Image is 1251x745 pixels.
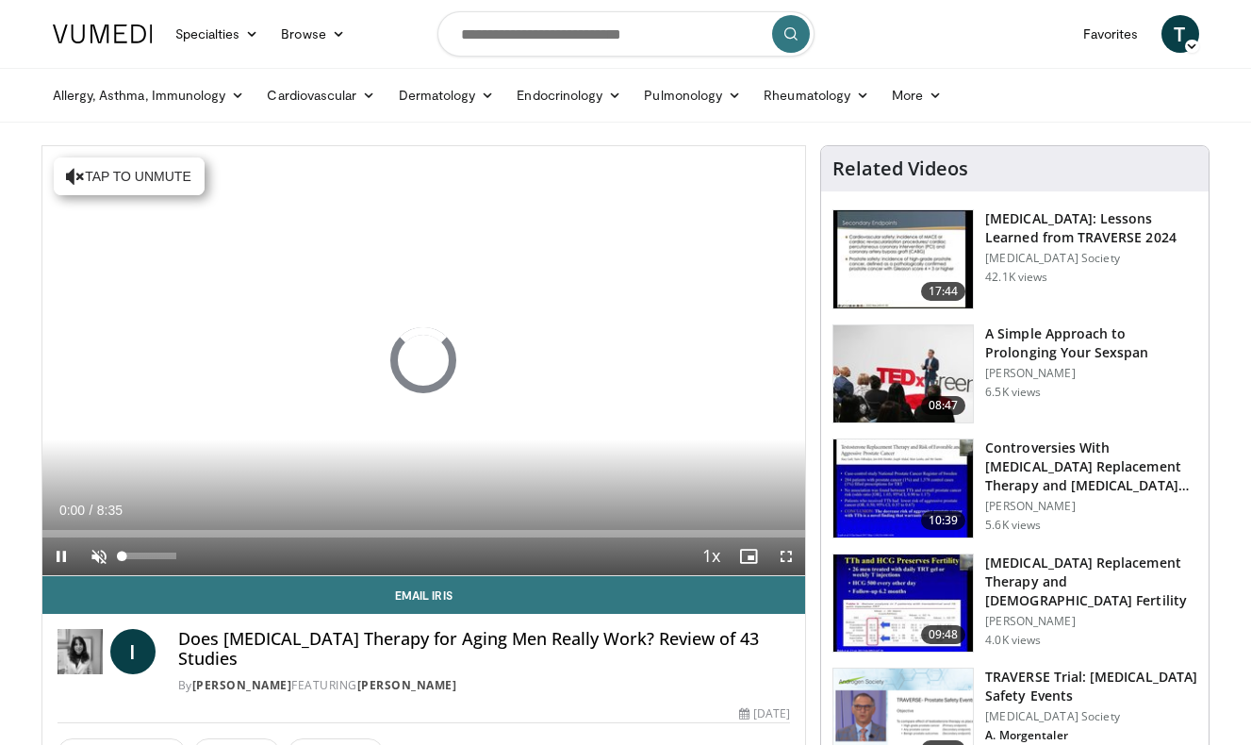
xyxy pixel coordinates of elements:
p: 5.6K views [985,518,1041,533]
div: Volume Level [123,553,176,559]
p: A. Morgentaler [985,728,1197,743]
p: 4.0K views [985,633,1041,648]
a: Allergy, Asthma, Immunology [41,76,256,114]
a: Email Iris [42,576,806,614]
h3: A Simple Approach to Prolonging Your Sexspan [985,324,1197,362]
div: Progress Bar [42,530,806,538]
img: Dr. Iris Gorfinkel [58,629,103,674]
a: Dermatology [387,76,506,114]
a: Rheumatology [752,76,881,114]
h3: [MEDICAL_DATA] Replacement Therapy and [DEMOGRAPHIC_DATA] Fertility [985,554,1197,610]
p: [MEDICAL_DATA] Society [985,709,1197,724]
button: Fullscreen [767,538,805,575]
a: More [881,76,953,114]
h3: Controversies With [MEDICAL_DATA] Replacement Therapy and [MEDICAL_DATA] Can… [985,439,1197,495]
p: [MEDICAL_DATA] Society [985,251,1197,266]
img: c4bd4661-e278-4c34-863c-57c104f39734.150x105_q85_crop-smart_upscale.jpg [833,325,973,423]
p: [PERSON_NAME] [985,499,1197,514]
p: [PERSON_NAME] [985,366,1197,381]
a: Favorites [1072,15,1150,53]
p: 42.1K views [985,270,1047,285]
button: Playback Rate [692,538,730,575]
span: 8:35 [97,503,123,518]
a: 08:47 A Simple Approach to Prolonging Your Sexspan [PERSON_NAME] 6.5K views [832,324,1197,424]
span: 17:44 [921,282,966,301]
a: T [1161,15,1199,53]
img: VuMedi Logo [53,25,153,43]
a: [PERSON_NAME] [357,677,457,693]
a: Specialties [164,15,271,53]
a: 10:39 Controversies With [MEDICAL_DATA] Replacement Therapy and [MEDICAL_DATA] Can… [PERSON_NAME]... [832,439,1197,538]
h4: Related Videos [832,157,968,180]
a: [PERSON_NAME] [192,677,292,693]
button: Unmute [80,538,118,575]
img: 418933e4-fe1c-4c2e-be56-3ce3ec8efa3b.150x105_q85_crop-smart_upscale.jpg [833,439,973,538]
button: Enable picture-in-picture mode [730,538,767,575]
div: By FEATURING [178,677,791,694]
input: Search topics, interventions [437,11,815,57]
button: Tap to unmute [54,157,205,195]
div: [DATE] [739,705,790,722]
span: / [90,503,93,518]
a: 09:48 [MEDICAL_DATA] Replacement Therapy and [DEMOGRAPHIC_DATA] Fertility [PERSON_NAME] 4.0K views [832,554,1197,654]
span: 0:00 [59,503,85,518]
h4: Does [MEDICAL_DATA] Therapy for Aging Men Really Work? Review of 43 Studies [178,629,791,670]
img: 1317c62a-2f0d-4360-bee0-b1bff80fed3c.150x105_q85_crop-smart_upscale.jpg [833,210,973,308]
h3: [MEDICAL_DATA]: Lessons Learned from TRAVERSE 2024 [985,209,1197,247]
span: 10:39 [921,511,966,530]
p: [PERSON_NAME] [985,614,1197,629]
video-js: Video Player [42,146,806,576]
p: 6.5K views [985,385,1041,400]
a: Cardiovascular [255,76,387,114]
span: 09:48 [921,625,966,644]
a: Browse [270,15,356,53]
img: 58e29ddd-d015-4cd9-bf96-f28e303b730c.150x105_q85_crop-smart_upscale.jpg [833,555,973,653]
a: Pulmonology [633,76,752,114]
a: 17:44 [MEDICAL_DATA]: Lessons Learned from TRAVERSE 2024 [MEDICAL_DATA] Society 42.1K views [832,209,1197,309]
button: Pause [42,538,80,575]
span: 08:47 [921,396,966,415]
a: I [110,629,156,674]
h3: TRAVERSE Trial: [MEDICAL_DATA] Safety Events [985,668,1197,705]
a: Endocrinology [505,76,633,114]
